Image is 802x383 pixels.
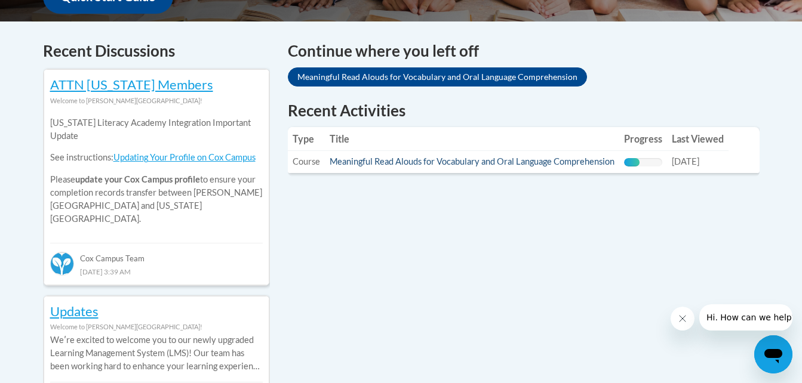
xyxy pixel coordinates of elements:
[50,252,74,276] img: Cox Campus Team
[50,76,213,92] a: ATTN [US_STATE] Members
[7,8,97,18] span: Hi. How can we help?
[293,156,320,166] span: Course
[50,107,263,234] div: Please to ensure your completion records transfer between [PERSON_NAME][GEOGRAPHIC_DATA] and [US_...
[330,156,614,166] a: Meaningful Read Alouds for Vocabulary and Oral Language Comprehension
[50,333,263,373] p: Weʹre excited to welcome you to our newly upgraded Learning Management System (LMS)! Our team has...
[624,158,640,166] div: Progress, %
[75,174,200,184] b: update your Cox Campus profile
[50,303,99,319] a: Updates
[325,127,619,151] th: Title
[50,243,263,264] div: Cox Campus Team
[50,265,263,278] div: [DATE] 3:39 AM
[50,320,263,333] div: Welcome to [PERSON_NAME][GEOGRAPHIC_DATA]!
[672,156,699,166] span: [DATE]
[50,116,263,143] p: [US_STATE] Literacy Academy Integration Important Update
[50,151,263,164] p: See instructions:
[50,94,263,107] div: Welcome to [PERSON_NAME][GEOGRAPHIC_DATA]!
[43,39,270,63] h4: Recent Discussions
[699,304,792,331] iframe: Message from company
[619,127,667,151] th: Progress
[288,39,760,63] h4: Continue where you left off
[288,127,325,151] th: Type
[288,67,587,87] a: Meaningful Read Alouds for Vocabulary and Oral Language Comprehension
[754,335,792,373] iframe: Button to launch messaging window
[671,307,695,331] iframe: Close message
[667,127,729,151] th: Last Viewed
[113,152,256,162] a: Updating Your Profile on Cox Campus
[288,100,760,121] h1: Recent Activities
